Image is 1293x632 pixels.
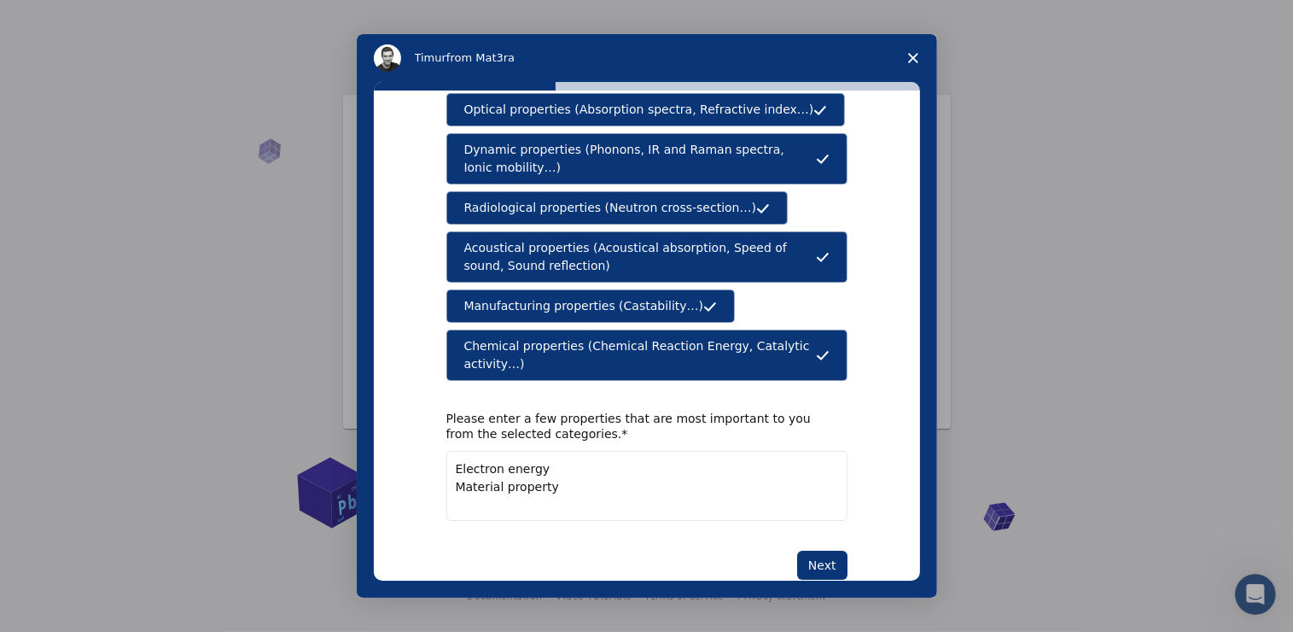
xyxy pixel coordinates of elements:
button: Chemical properties (Chemical Reaction Energy, Catalytic activity…) [446,330,847,381]
textarea: Enter text... [446,451,847,521]
button: Manufacturing properties (Castability…) [446,290,736,323]
span: Support [34,12,96,27]
span: Optical properties (Absorption spectra, Refractive index…) [464,101,814,119]
span: Manufacturing properties (Castability…) [464,297,704,315]
button: Next [797,551,847,580]
span: Radiological properties (Neutron cross-section…) [464,199,757,217]
button: Acoustical properties (Acoustical absorption, Speed of sound, Sound reflection) [446,231,847,283]
img: Profile image for Timur [374,44,401,72]
span: Acoustical properties (Acoustical absorption, Speed of sound, Sound reflection) [464,239,816,275]
button: Optical properties (Absorption spectra, Refractive index…) [446,93,846,126]
span: Dynamic properties (Phonons, IR and Raman spectra, Ionic mobility…) [464,141,816,177]
span: from Mat3ra [446,51,515,64]
button: Dynamic properties (Phonons, IR and Raman spectra, Ionic mobility…) [446,133,847,184]
button: Radiological properties (Neutron cross-section…) [446,191,789,225]
span: Timur [415,51,446,64]
span: Chemical properties (Chemical Reaction Energy, Catalytic activity…) [464,337,816,373]
div: Please enter a few properties that are most important to you from the selected categories. [446,411,822,442]
span: Close survey [889,34,937,82]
